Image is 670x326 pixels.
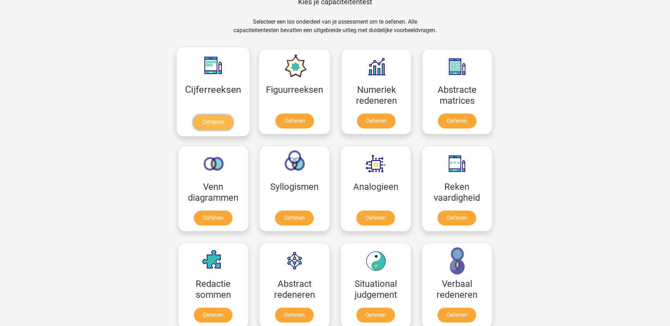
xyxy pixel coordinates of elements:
a: Oefenen [275,211,314,225]
a: Oefenen [275,308,314,322]
a: Oefenen [438,114,476,128]
a: Oefenen [194,308,232,322]
a: Oefenen [357,114,396,128]
a: Oefenen [356,308,395,322]
a: Oefenen [356,211,395,225]
a: Oefenen [194,211,232,225]
a: Oefenen [438,308,476,322]
a: Oefenen [193,115,233,130]
a: Oefenen [438,211,476,225]
a: Oefenen [275,114,314,128]
div: Selecteer een los onderdeel van je assessment om te oefenen. Alle capaciteitentesten bevatten een... [227,18,443,43]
